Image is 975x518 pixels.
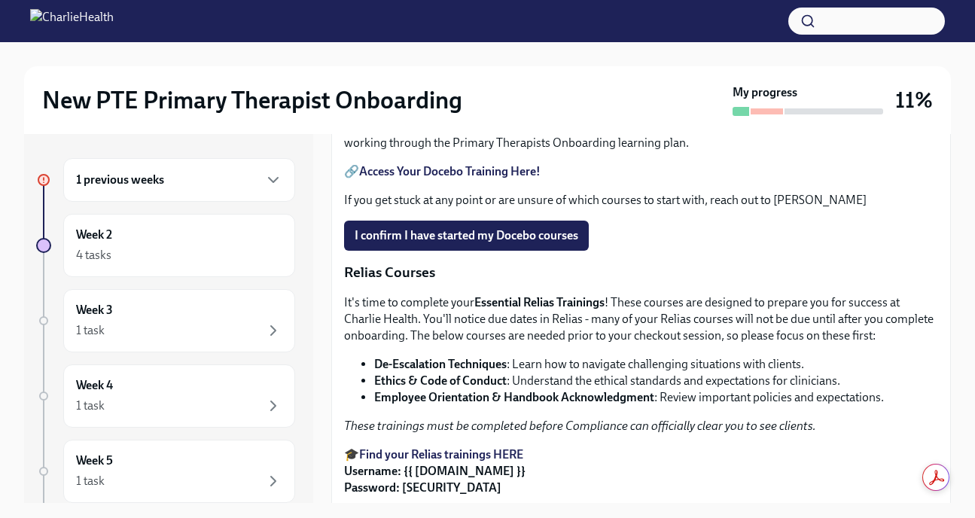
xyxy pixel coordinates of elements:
[344,263,938,282] p: Relias Courses
[76,172,164,188] h6: 1 previous weeks
[76,377,113,394] h6: Week 4
[344,192,938,209] p: If you get stuck at any point or are unsure of which courses to start with, reach out to [PERSON_...
[36,364,295,428] a: Week 41 task
[344,419,816,433] em: These trainings must be completed before Compliance can officially clear you to see clients.
[733,84,797,101] strong: My progress
[344,118,938,151] p: When you navigate to [GEOGRAPHIC_DATA], you will notice that you have many courses assigned to yo...
[76,247,111,264] div: 4 tasks
[895,87,933,114] h3: 11%
[76,398,105,414] div: 1 task
[359,164,541,178] a: Access Your Docebo Training Here!
[374,390,654,404] strong: Employee Orientation & Handbook Acknowledgment
[36,214,295,277] a: Week 24 tasks
[344,294,938,344] p: It's time to complete your ! These courses are designed to prepare you for success at Charlie Hea...
[374,373,938,389] li: : Understand the ethical standards and expectations for clinicians.
[359,447,523,462] a: Find your Relias trainings HERE
[374,389,938,406] li: : Review important policies and expectations.
[76,473,105,489] div: 1 task
[374,357,507,371] strong: De-Escalation Techniques
[76,322,105,339] div: 1 task
[344,163,938,180] p: 🔗
[355,228,578,243] span: I confirm I have started my Docebo courses
[344,446,938,496] p: 🎓
[30,9,114,33] img: CharlieHealth
[42,85,462,115] h2: New PTE Primary Therapist Onboarding
[36,289,295,352] a: Week 31 task
[76,452,113,469] h6: Week 5
[36,440,295,503] a: Week 51 task
[474,295,605,309] strong: Essential Relias Trainings
[374,356,938,373] li: : Learn how to navigate challenging situations with clients.
[344,464,526,495] strong: Username: {{ [DOMAIN_NAME] }} Password: [SECURITY_DATA]
[63,158,295,202] div: 1 previous weeks
[344,221,589,251] button: I confirm I have started my Docebo courses
[76,302,113,318] h6: Week 3
[76,227,112,243] h6: Week 2
[374,373,507,388] strong: Ethics & Code of Conduct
